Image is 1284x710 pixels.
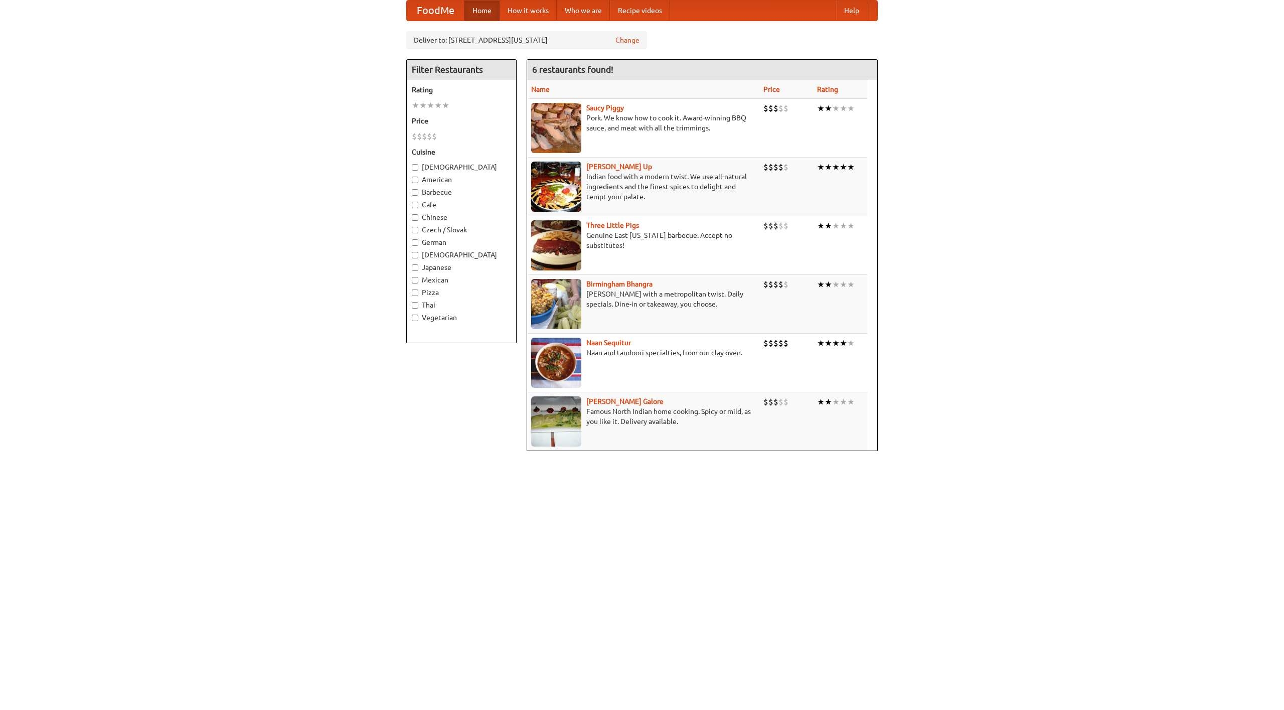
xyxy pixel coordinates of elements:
[832,279,840,290] li: ★
[412,175,511,185] label: American
[427,100,434,111] li: ★
[825,338,832,349] li: ★
[825,103,832,114] li: ★
[412,164,418,171] input: [DEMOGRAPHIC_DATA]
[763,85,780,93] a: Price
[427,131,432,142] li: $
[768,396,773,407] li: $
[417,131,422,142] li: $
[412,131,417,142] li: $
[412,227,418,233] input: Czech / Slovak
[817,220,825,231] li: ★
[768,279,773,290] li: $
[412,225,511,235] label: Czech / Slovak
[783,103,788,114] li: $
[412,264,418,271] input: Japanese
[778,103,783,114] li: $
[783,396,788,407] li: $
[847,338,855,349] li: ★
[840,162,847,173] li: ★
[847,103,855,114] li: ★
[557,1,610,21] a: Who we are
[442,100,449,111] li: ★
[840,396,847,407] li: ★
[832,396,840,407] li: ★
[432,131,437,142] li: $
[422,131,427,142] li: $
[412,275,511,285] label: Mexican
[773,220,778,231] li: $
[778,396,783,407] li: $
[778,279,783,290] li: $
[412,315,418,321] input: Vegetarian
[531,220,581,270] img: littlepigs.jpg
[586,280,653,288] a: Birmingham Bhangra
[825,396,832,407] li: ★
[412,189,418,196] input: Barbecue
[773,279,778,290] li: $
[586,339,631,347] a: Naan Sequitur
[615,35,639,45] a: Change
[778,338,783,349] li: $
[832,220,840,231] li: ★
[531,406,755,427] p: Famous North Indian home cooking. Spicy or mild, as you like it. Delivery available.
[586,397,664,405] a: [PERSON_NAME] Galore
[783,338,788,349] li: $
[832,162,840,173] li: ★
[419,100,427,111] li: ★
[768,103,773,114] li: $
[532,65,613,74] ng-pluralize: 6 restaurants found!
[783,162,788,173] li: $
[412,85,511,95] h5: Rating
[768,220,773,231] li: $
[825,162,832,173] li: ★
[847,220,855,231] li: ★
[825,220,832,231] li: ★
[412,187,511,197] label: Barbecue
[531,172,755,202] p: Indian food with a modern twist. We use all-natural ingredients and the finest spices to delight ...
[412,250,511,260] label: [DEMOGRAPHIC_DATA]
[531,279,581,329] img: bhangra.jpg
[412,302,418,309] input: Thai
[778,220,783,231] li: $
[412,239,418,246] input: German
[763,338,768,349] li: $
[407,60,516,80] h4: Filter Restaurants
[763,162,768,173] li: $
[610,1,670,21] a: Recipe videos
[531,230,755,250] p: Genuine East [US_STATE] barbecue. Accept no substitutes!
[406,31,647,49] div: Deliver to: [STREET_ADDRESS][US_STATE]
[817,103,825,114] li: ★
[412,162,511,172] label: [DEMOGRAPHIC_DATA]
[586,163,652,171] a: [PERSON_NAME] Up
[847,279,855,290] li: ★
[817,279,825,290] li: ★
[412,212,511,222] label: Chinese
[840,220,847,231] li: ★
[773,396,778,407] li: $
[531,338,581,388] img: naansequitur.jpg
[768,162,773,173] li: $
[586,104,624,112] a: Saucy Piggy
[840,338,847,349] li: ★
[412,277,418,283] input: Mexican
[531,348,755,358] p: Naan and tandoori specialties, from our clay oven.
[847,162,855,173] li: ★
[763,103,768,114] li: $
[434,100,442,111] li: ★
[817,396,825,407] li: ★
[412,116,511,126] h5: Price
[763,279,768,290] li: $
[531,103,581,153] img: saucy.jpg
[464,1,500,21] a: Home
[817,338,825,349] li: ★
[412,237,511,247] label: German
[500,1,557,21] a: How it works
[847,396,855,407] li: ★
[531,85,550,93] a: Name
[763,220,768,231] li: $
[768,338,773,349] li: $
